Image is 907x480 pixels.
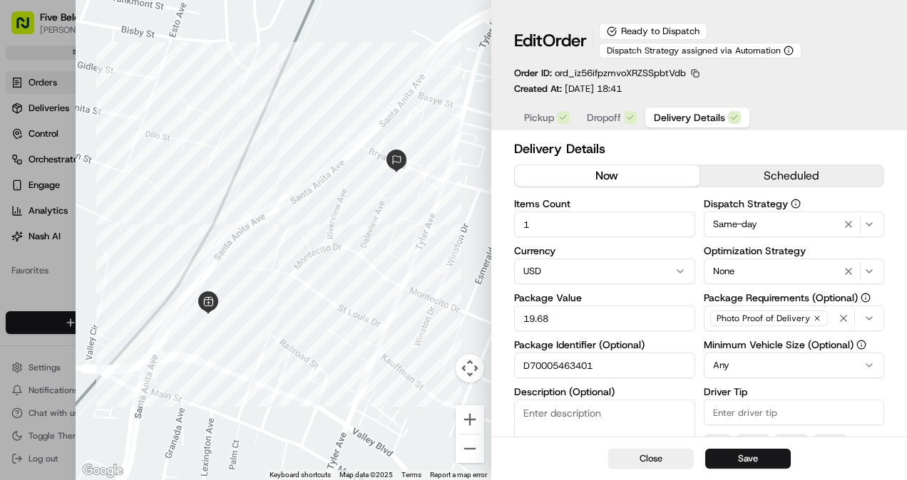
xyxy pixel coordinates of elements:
[654,110,725,125] span: Delivery Details
[514,29,587,52] h1: Edit
[37,91,257,106] input: Got a question? Start typing here...
[514,387,695,397] label: Description (Optional)
[704,400,885,425] input: Enter driver tip
[515,165,700,187] button: now
[142,241,173,251] span: Pylon
[856,340,866,350] button: Minimum Vehicle Size (Optional)
[713,265,734,278] span: None
[79,461,126,480] img: Google
[514,83,622,95] p: Created At:
[704,293,885,303] label: Package Requirements (Optional)
[514,340,695,350] label: Package Identifier (Optional)
[456,405,484,434] button: Zoom in
[704,387,885,397] label: Driver Tip
[704,259,885,284] button: None
[713,218,757,231] span: Same-day
[704,212,885,237] button: Same-day
[587,110,621,125] span: Dropoff
[101,240,173,251] a: Powered byPylon
[14,135,40,161] img: 1736555255976-a54dd68f-1ca7-489b-9aae-adbdc363a1c4
[599,43,801,58] button: Dispatch Strategy assigned via Automation
[514,246,695,256] label: Currency
[861,293,871,303] button: Package Requirements (Optional)
[565,83,622,95] span: [DATE] 18:41
[514,353,695,378] input: Enter package identifier
[607,45,781,56] span: Dispatch Strategy assigned via Automation
[514,306,695,331] input: Enter package value
[401,471,421,479] a: Terms (opens in new tab)
[121,207,132,219] div: 💻
[717,313,810,324] span: Photo Proof of Delivery
[514,199,695,209] label: Items Count
[737,434,769,451] button: $10
[339,471,393,479] span: Map data ©2025
[704,199,885,209] label: Dispatch Strategy
[14,207,26,219] div: 📗
[791,199,801,209] button: Dispatch Strategy
[543,29,587,52] span: Order
[48,135,234,150] div: Start new chat
[456,434,484,463] button: Zoom out
[115,200,235,226] a: 💻API Documentation
[608,449,694,469] button: Close
[555,67,686,79] span: ord_iz56ifpzmvoXRZSSpbtVdb
[514,293,695,303] label: Package Value
[514,139,884,159] h2: Delivery Details
[704,434,731,451] button: $5
[704,340,885,350] label: Minimum Vehicle Size (Optional)
[599,23,707,40] div: Ready to Dispatch
[79,461,126,480] a: Open this area in Google Maps (opens a new window)
[14,14,43,42] img: Nash
[135,206,229,220] span: API Documentation
[704,306,885,331] button: Photo Proof of Delivery
[814,434,846,451] button: $30
[14,56,260,79] p: Welcome 👋
[9,200,115,226] a: 📗Knowledge Base
[775,434,808,451] button: $15
[48,150,180,161] div: We're available if you need us!
[514,212,695,237] input: Enter items count
[456,354,484,382] button: Map camera controls
[242,140,260,157] button: Start new chat
[524,110,554,125] span: Pickup
[29,206,109,220] span: Knowledge Base
[514,67,686,80] p: Order ID:
[700,165,884,187] button: scheduled
[705,449,791,469] button: Save
[270,470,331,480] button: Keyboard shortcuts
[430,471,487,479] a: Report a map error
[704,246,885,256] label: Optimization Strategy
